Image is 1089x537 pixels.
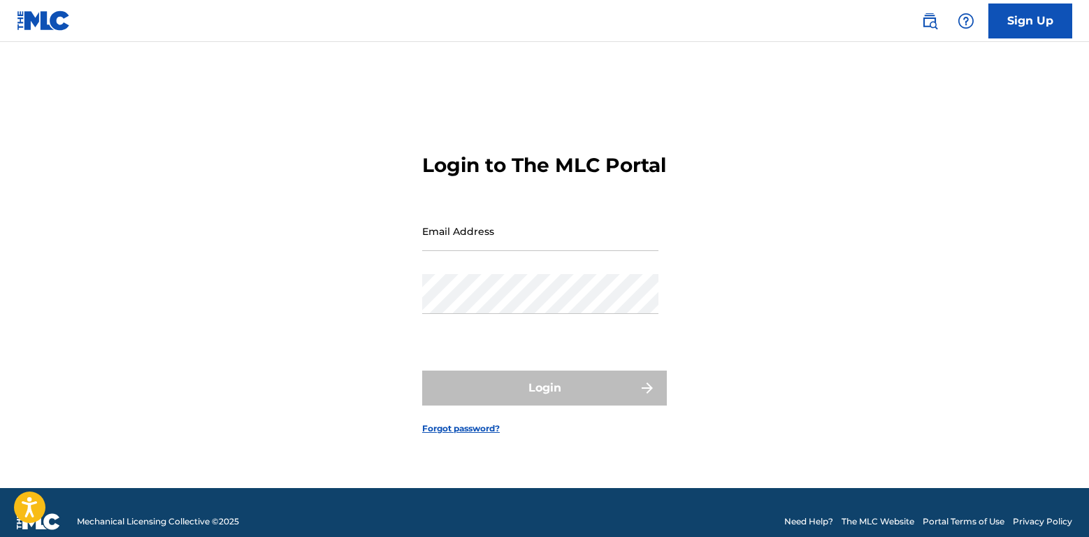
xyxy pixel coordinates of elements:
[422,153,666,178] h3: Login to The MLC Portal
[1013,515,1072,528] a: Privacy Policy
[952,7,980,35] div: Help
[958,13,974,29] img: help
[988,3,1072,38] a: Sign Up
[422,422,500,435] a: Forgot password?
[1019,470,1089,537] iframe: Chat Widget
[77,515,239,528] span: Mechanical Licensing Collective © 2025
[17,10,71,31] img: MLC Logo
[923,515,1004,528] a: Portal Terms of Use
[916,7,944,35] a: Public Search
[921,13,938,29] img: search
[784,515,833,528] a: Need Help?
[842,515,914,528] a: The MLC Website
[17,513,60,530] img: logo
